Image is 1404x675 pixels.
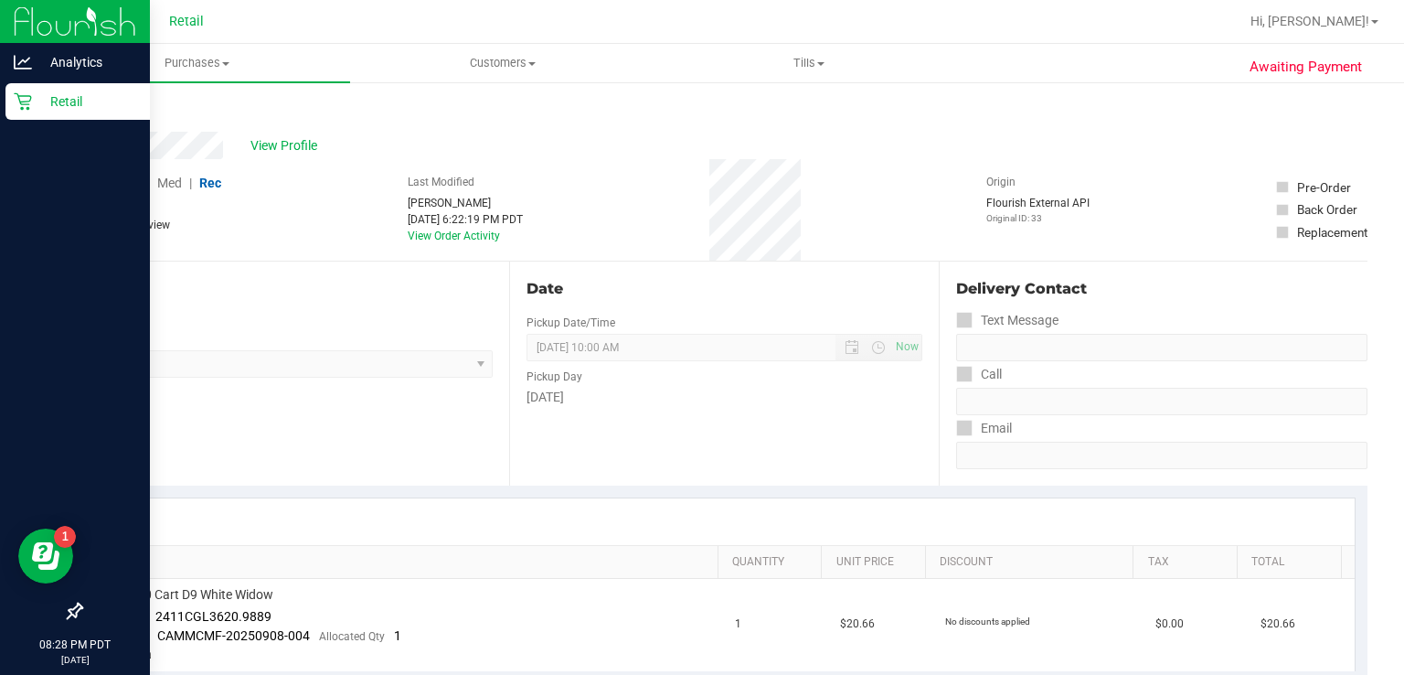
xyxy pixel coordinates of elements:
[986,195,1090,225] div: Flourish External API
[526,369,582,385] label: Pickup Day
[956,307,1058,334] label: Text Message
[1148,555,1230,570] a: Tax
[408,174,474,190] label: Last Modified
[408,211,523,228] div: [DATE] 6:22:19 PM PDT
[250,136,324,155] span: View Profile
[836,555,919,570] a: Unit Price
[155,609,271,624] span: 2411CGL3620.9889
[1250,57,1362,78] span: Awaiting Payment
[1297,178,1351,197] div: Pre-Order
[319,630,385,643] span: Allocated Qty
[199,176,221,190] span: Rec
[956,361,1002,388] label: Call
[1251,555,1334,570] a: Total
[108,555,710,570] a: SKU
[157,628,310,643] span: CAMMCMF-20250908-004
[32,91,142,112] p: Retail
[956,334,1367,361] input: Format: (999) 999-9999
[1297,200,1357,219] div: Back Order
[14,92,32,111] inline-svg: Retail
[44,55,350,71] span: Purchases
[394,628,401,643] span: 1
[80,278,493,300] div: Location
[526,315,615,331] label: Pickup Date/Time
[32,51,142,73] p: Analytics
[408,230,500,242] a: View Order Activity
[1250,14,1369,28] span: Hi, [PERSON_NAME]!
[14,53,32,71] inline-svg: Analytics
[526,278,921,300] div: Date
[18,529,73,584] iframe: Resource center
[189,176,192,190] span: |
[350,44,656,82] a: Customers
[8,653,142,667] p: [DATE]
[956,278,1367,300] div: Delivery Contact
[169,14,204,29] span: Retail
[526,388,921,407] div: [DATE]
[44,44,350,82] a: Purchases
[657,55,962,71] span: Tills
[1155,616,1184,633] span: $0.00
[945,616,1030,627] span: No discounts applied
[956,388,1367,415] input: Format: (999) 999-9999
[656,44,963,82] a: Tills
[956,415,1012,442] label: Email
[840,616,875,633] span: $20.66
[8,637,142,653] p: 08:28 PM PDT
[732,555,814,570] a: Quantity
[157,176,182,190] span: Med
[986,211,1090,225] p: Original ID: 33
[1260,616,1295,633] span: $20.66
[54,526,76,548] iframe: Resource center unread badge
[986,174,1016,190] label: Origin
[940,555,1126,570] a: Discount
[105,586,273,604] span: MM 510 Cart D9 White Widow
[408,195,523,211] div: [PERSON_NAME]
[351,55,655,71] span: Customers
[1297,223,1367,241] div: Replacement
[735,616,741,633] span: 1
